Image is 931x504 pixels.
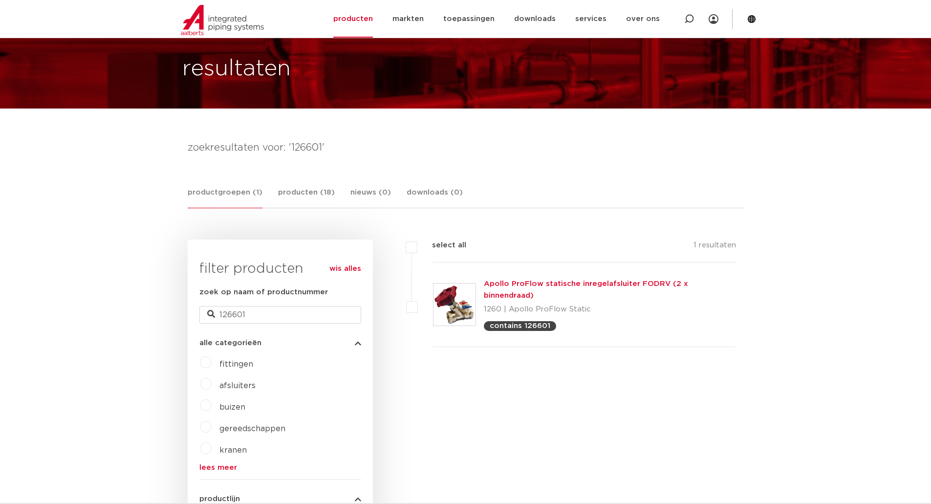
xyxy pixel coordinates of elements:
[188,140,744,155] h4: zoekresultaten voor: '126601'
[433,284,476,326] img: Thumbnail for Apollo ProFlow statische inregelafsluiter FODRV (2 x binnendraad)
[219,382,256,390] a: afsluiters
[278,187,335,208] a: producten (18)
[199,339,261,347] span: alle categorieën
[219,446,247,454] a: kranen
[199,495,240,503] span: productlijn
[219,403,245,411] a: buizen
[490,322,550,329] p: contains 126601
[199,259,361,279] h3: filter producten
[417,240,466,251] label: select all
[219,425,285,433] a: gereedschappen
[329,263,361,275] a: wis alles
[484,280,688,299] a: Apollo ProFlow statische inregelafsluiter FODRV (2 x binnendraad)
[199,306,361,324] input: zoeken
[199,464,361,471] a: lees meer
[407,187,463,208] a: downloads (0)
[199,286,328,298] label: zoek op naam of productnummer
[182,53,291,85] h1: resultaten
[199,495,361,503] button: productlijn
[484,302,736,317] p: 1260 | Apollo ProFlow Static
[188,187,262,208] a: productgroepen (1)
[693,240,736,255] p: 1 resultaten
[219,360,253,368] a: fittingen
[199,339,361,347] button: alle categorieën
[350,187,391,208] a: nieuws (0)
